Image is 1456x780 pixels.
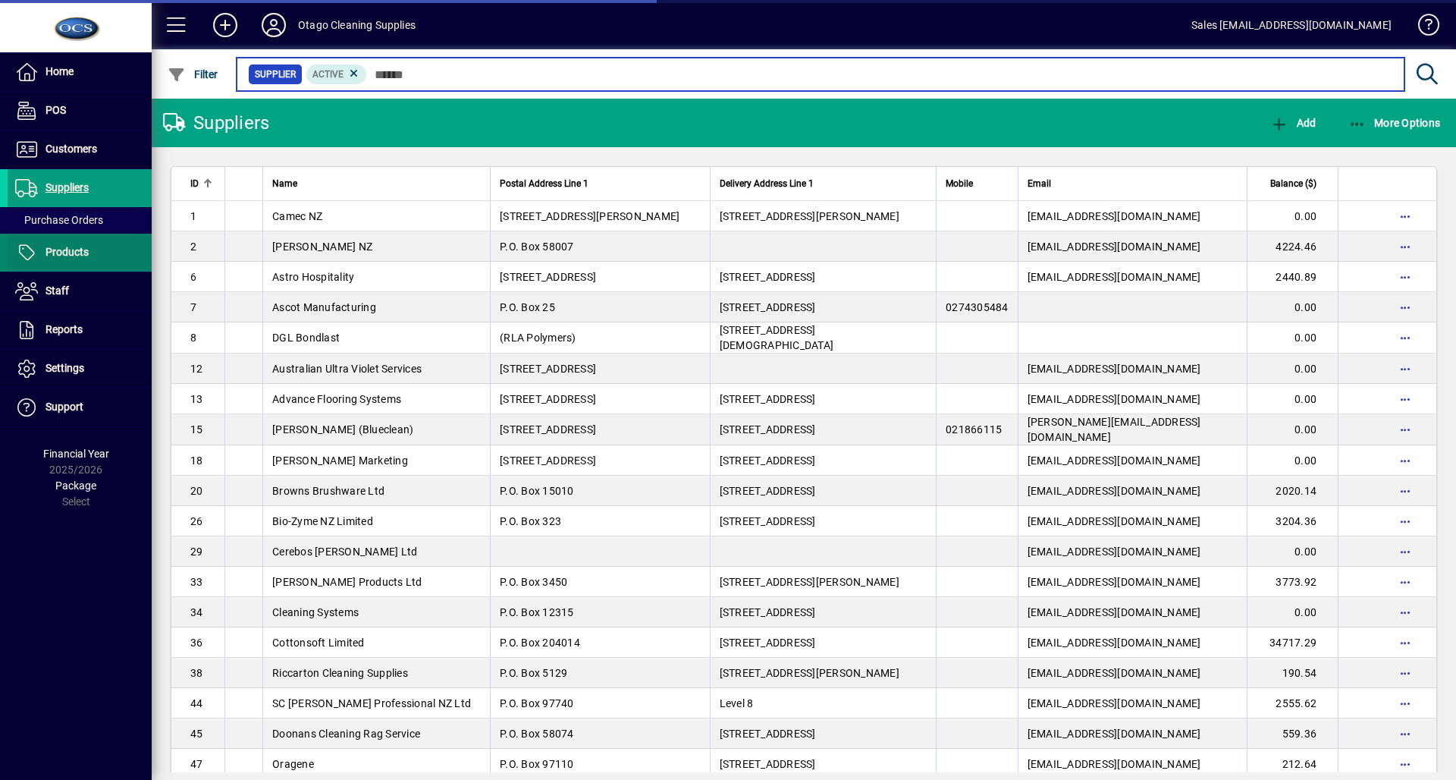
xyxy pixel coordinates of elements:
[8,311,152,349] a: Reports
[1247,262,1338,292] td: 2440.89
[1028,728,1201,740] span: [EMAIL_ADDRESS][DOMAIN_NAME]
[1393,479,1417,503] button: More options
[190,546,203,558] span: 29
[1393,661,1417,685] button: More options
[190,697,203,709] span: 44
[45,362,84,374] span: Settings
[8,131,152,168] a: Customers
[1407,3,1437,52] a: Knowledge Base
[190,301,196,313] span: 7
[190,758,203,770] span: 47
[190,210,196,222] span: 1
[720,423,816,436] span: [STREET_ADDRESS]
[1247,445,1338,476] td: 0.00
[272,271,354,283] span: Astro Hospitality
[272,175,481,192] div: Name
[500,301,555,313] span: P.O. Box 25
[500,606,574,618] span: P.O. Box 12315
[1393,295,1417,319] button: More options
[1393,265,1417,289] button: More options
[272,175,297,192] span: Name
[1028,515,1201,527] span: [EMAIL_ADDRESS][DOMAIN_NAME]
[45,104,66,116] span: POS
[1393,204,1417,228] button: More options
[500,697,574,709] span: P.O. Box 97740
[45,181,89,193] span: Suppliers
[500,485,574,497] span: P.O. Box 15010
[8,92,152,130] a: POS
[1247,414,1338,445] td: 0.00
[163,111,269,135] div: Suppliers
[190,606,203,618] span: 34
[43,448,109,460] span: Financial Year
[8,350,152,388] a: Settings
[1247,597,1338,627] td: 0.00
[272,576,422,588] span: [PERSON_NAME] Products Ltd
[272,301,376,313] span: Ascot Manufacturing
[946,175,973,192] span: Mobile
[946,423,1002,436] span: 021866115
[1345,109,1445,137] button: More Options
[45,65,74,77] span: Home
[190,271,196,283] span: 6
[720,175,814,192] span: Delivery Address Line 1
[720,324,834,351] span: [STREET_ADDRESS][DEMOGRAPHIC_DATA]
[272,515,373,527] span: Bio-Zyme NZ Limited
[1028,546,1201,558] span: [EMAIL_ADDRESS][DOMAIN_NAME]
[500,175,588,192] span: Postal Address Line 1
[1393,570,1417,594] button: More options
[1393,539,1417,564] button: More options
[720,210,899,222] span: [STREET_ADDRESS][PERSON_NAME]
[1247,506,1338,536] td: 3204.36
[500,423,596,436] span: [STREET_ADDRESS]
[1393,448,1417,473] button: More options
[1191,13,1392,37] div: Sales [EMAIL_ADDRESS][DOMAIN_NAME]
[500,758,574,770] span: P.O. Box 97110
[500,332,576,344] span: (RLA Polymers)
[500,271,596,283] span: [STREET_ADDRESS]
[15,214,103,226] span: Purchase Orders
[720,301,816,313] span: [STREET_ADDRESS]
[946,175,1009,192] div: Mobile
[1393,631,1417,655] button: More options
[1393,326,1417,350] button: More options
[1247,384,1338,414] td: 0.00
[720,606,816,618] span: [STREET_ADDRESS]
[272,606,359,618] span: Cleaning Systems
[1028,485,1201,497] span: [EMAIL_ADDRESS][DOMAIN_NAME]
[190,485,203,497] span: 20
[190,175,199,192] span: ID
[1247,536,1338,567] td: 0.00
[1028,271,1201,283] span: [EMAIL_ADDRESS][DOMAIN_NAME]
[272,241,372,253] span: [PERSON_NAME] NZ
[55,480,96,492] span: Package
[1257,175,1330,192] div: Balance ($)
[8,53,152,91] a: Home
[190,393,203,405] span: 13
[500,667,567,679] span: P.O. Box 5129
[1247,627,1338,658] td: 34717.29
[8,207,152,233] a: Purchase Orders
[190,728,203,740] span: 45
[190,515,203,527] span: 26
[1393,417,1417,442] button: More options
[1270,117,1316,129] span: Add
[190,637,203,649] span: 36
[272,697,471,709] span: SC [PERSON_NAME] Professional NZ Ltd
[720,515,816,527] span: [STREET_ADDRESS]
[1270,175,1316,192] span: Balance ($)
[720,485,816,497] span: [STREET_ADDRESS]
[500,241,574,253] span: P.O. Box 58007
[1393,691,1417,716] button: More options
[1028,454,1201,467] span: [EMAIL_ADDRESS][DOMAIN_NAME]
[1393,357,1417,381] button: More options
[1247,354,1338,384] td: 0.00
[500,210,679,222] span: [STREET_ADDRESS][PERSON_NAME]
[1393,600,1417,624] button: More options
[1393,234,1417,259] button: More options
[168,68,218,80] span: Filter
[720,728,816,740] span: [STREET_ADDRESS]
[1028,606,1201,618] span: [EMAIL_ADDRESS][DOMAIN_NAME]
[45,143,97,155] span: Customers
[298,13,416,37] div: Otago Cleaning Supplies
